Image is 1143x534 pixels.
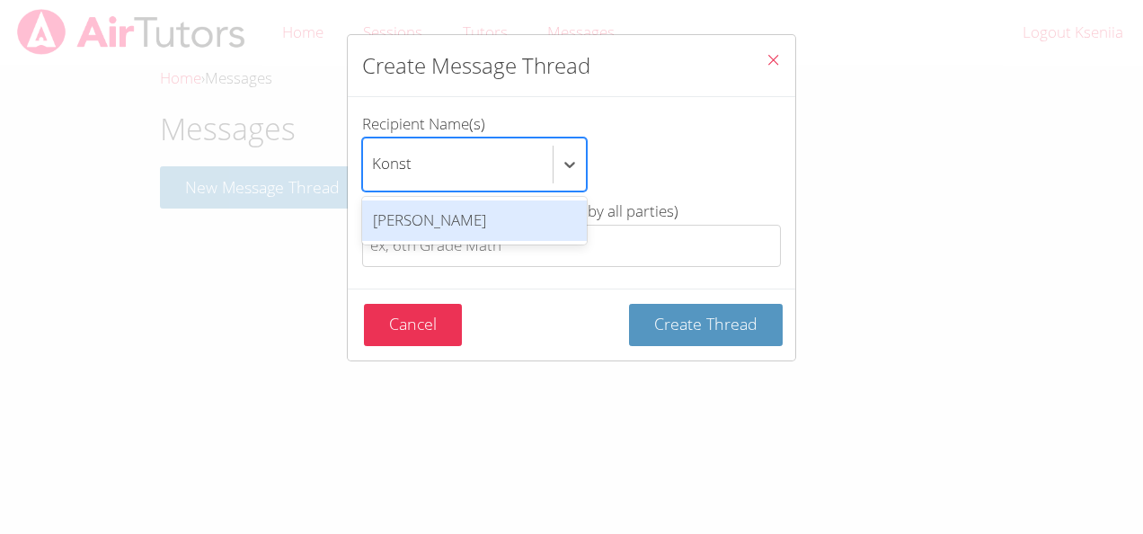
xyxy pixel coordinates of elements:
button: Cancel [364,304,462,346]
button: Close [751,35,795,90]
h2: Create Message Thread [362,49,590,82]
input: Thread Title (this will be viewable by all parties) [362,225,781,267]
span: Create Thread [654,313,758,334]
span: Recipient Name(s) [362,113,485,134]
div: [PERSON_NAME] [362,200,587,241]
button: Create Thread [629,304,783,346]
input: Recipient Name(s) [372,144,412,185]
